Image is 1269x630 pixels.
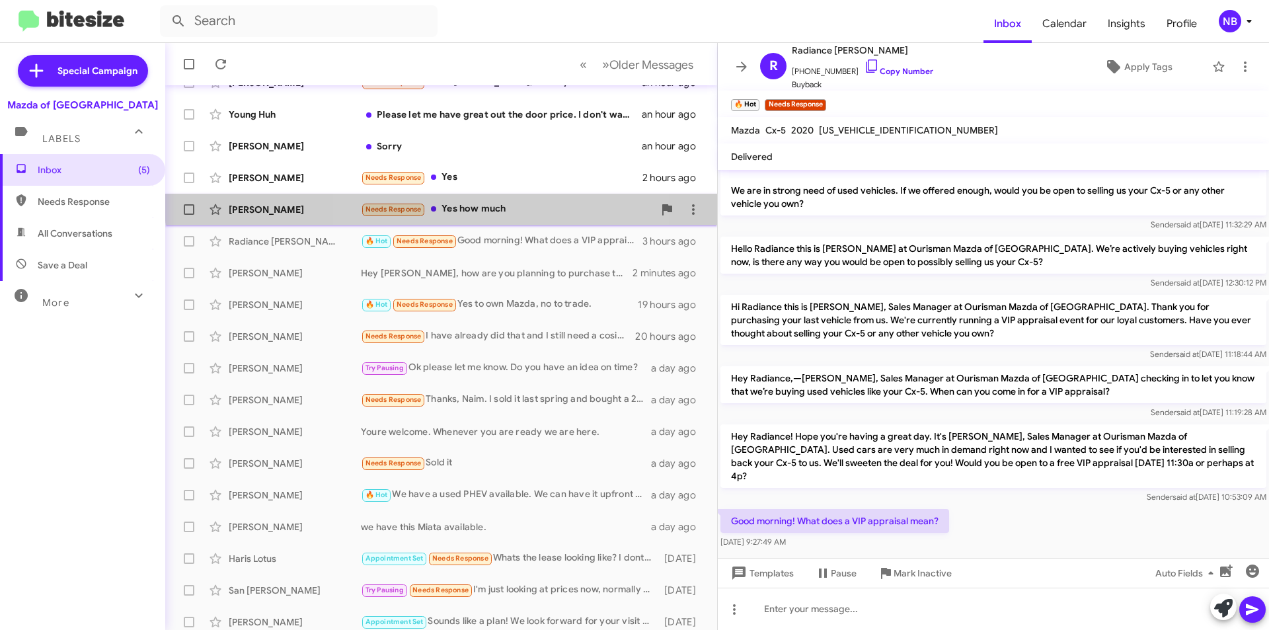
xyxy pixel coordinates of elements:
button: Templates [718,561,804,585]
span: Try Pausing [365,586,404,594]
span: Auto Fields [1155,561,1219,585]
span: Needs Response [365,205,422,214]
span: Needs Response [412,586,469,594]
a: Special Campaign [18,55,148,87]
div: Please let me have great out the door price. I don't want to waste my time, your location is too ... [361,108,642,121]
a: Copy Number [864,66,933,76]
div: a day ago [651,489,707,502]
div: Haris Lotus [229,552,361,565]
p: Hi Radiance this is [PERSON_NAME], Sales Manager at Ourisman Mazda of [GEOGRAPHIC_DATA]. Thank yo... [720,295,1266,345]
div: 20 hours ago [635,330,707,343]
div: [PERSON_NAME] [229,330,361,343]
div: [PERSON_NAME] [229,457,361,470]
span: Templates [728,561,794,585]
span: Cx-5 [765,124,786,136]
div: Mazda of [GEOGRAPHIC_DATA] [7,98,158,112]
span: Inbox [38,163,150,177]
span: Needs Response [365,173,422,182]
div: I'm just looking at prices now, normally make a purchase like this in December, but wanted to see... [361,582,658,598]
p: Hey Radiance! Hope you're having a great day. It's [PERSON_NAME], Sales Manager at Ourisman Mazda... [720,424,1266,488]
div: [DATE] [658,552,707,565]
div: a day ago [651,425,707,438]
span: Appointment Set [365,617,424,626]
div: 19 hours ago [638,298,707,311]
div: [PERSON_NAME] [229,298,361,311]
div: [PERSON_NAME] [229,362,361,375]
span: Save a Deal [38,258,87,272]
span: Needs Response [365,459,422,467]
div: Yes [361,170,642,185]
span: 🔥 Hot [365,491,388,499]
span: Apply Tags [1124,55,1173,79]
span: Needs Response [365,332,422,340]
span: Needs Response [38,195,150,208]
div: Hey [PERSON_NAME], how are you planning to purchase the vehicle? [361,266,633,280]
div: [PERSON_NAME] [229,615,361,629]
div: Young Huh [229,108,361,121]
small: Needs Response [765,99,826,111]
span: 🔥 Hot [365,237,388,245]
div: Sounds like a plan! We look forward for your visit this upcoming [DATE]. [361,614,658,629]
button: Auto Fields [1145,561,1229,585]
span: said at [1173,492,1196,502]
span: Needs Response [432,554,488,563]
div: 3 hours ago [642,235,707,248]
div: a day ago [651,362,707,375]
div: [DATE] [658,584,707,597]
span: More [42,297,69,309]
span: (5) [138,163,150,177]
button: NB [1208,10,1254,32]
div: Sorry [361,139,642,153]
span: said at [1176,349,1199,359]
div: Thanks, Naim. I sold it last spring and bought a 2015 Ford C-max, which I like very much. I loved... [361,392,651,407]
div: 2 minutes ago [633,266,707,280]
div: [PERSON_NAME] [229,203,361,216]
div: NB [1219,10,1241,32]
span: Sender [DATE] 11:19:28 AM [1151,407,1266,417]
span: Appointment Set [365,554,424,563]
p: Hi Radiance this is [PERSON_NAME], Internet Manager at Ourisman Mazda of [GEOGRAPHIC_DATA]. Thank... [720,139,1266,216]
div: Radiance [PERSON_NAME] [229,235,361,248]
div: we have this Miata available. [361,520,651,533]
span: 2020 [791,124,814,136]
p: Good morning! What does a VIP appraisal mean? [720,509,949,533]
span: [US_VEHICLE_IDENTIFICATION_NUMBER] [819,124,998,136]
div: [DATE] [658,615,707,629]
span: said at [1176,278,1200,288]
div: [PERSON_NAME] [229,139,361,153]
span: Mark Inactive [894,561,952,585]
div: an hour ago [642,108,707,121]
span: Radiance [PERSON_NAME] [792,42,933,58]
div: Whats the lease looking like? I dont want to pay more than 800 a month [361,551,658,566]
div: We have a used PHEV available. We can have it upfront for you when you arrive. [361,487,651,502]
div: a day ago [651,393,707,407]
button: Next [594,51,701,78]
button: Apply Tags [1070,55,1206,79]
p: Hey Radiance,—[PERSON_NAME], Sales Manager at Ourisman Mazda of [GEOGRAPHIC_DATA] checking in to ... [720,366,1266,403]
span: Sender [DATE] 12:30:12 PM [1151,278,1266,288]
div: Yes how much [361,202,654,217]
div: a day ago [651,520,707,533]
span: All Conversations [38,227,112,240]
span: Sender [DATE] 10:53:09 AM [1147,492,1266,502]
span: Older Messages [609,58,693,72]
a: Insights [1097,5,1156,43]
a: Inbox [983,5,1032,43]
div: 2 hours ago [642,171,707,184]
span: 🔥 Hot [365,300,388,309]
span: Needs Response [397,300,453,309]
p: Hello Radiance this is [PERSON_NAME] at Ourisman Mazda of [GEOGRAPHIC_DATA]. We’re actively buyin... [720,237,1266,274]
a: Calendar [1032,5,1097,43]
span: Sender [DATE] 11:18:44 AM [1150,349,1266,359]
span: Labels [42,133,81,145]
span: said at [1176,407,1200,417]
span: Special Campaign [58,64,137,77]
div: Good morning! What does a VIP appraisal mean? [361,233,642,249]
div: San [PERSON_NAME] [229,584,361,597]
div: Sold it [361,455,651,471]
div: Yes to own Mazda, no to trade. [361,297,638,312]
span: Pause [831,561,857,585]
